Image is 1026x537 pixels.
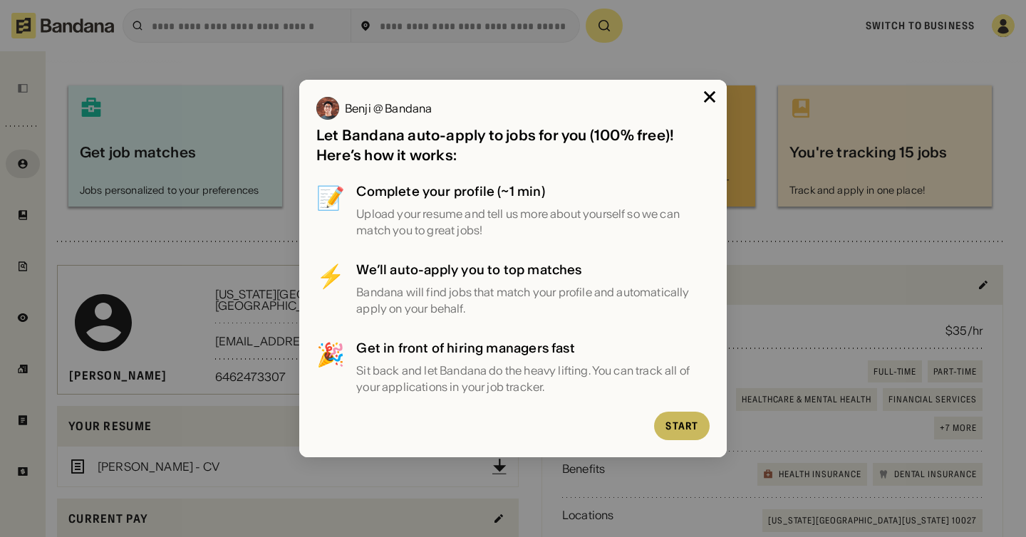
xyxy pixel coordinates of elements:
div: Start [665,421,698,431]
div: Get in front of hiring managers fast [356,339,710,357]
div: Benji @ Bandana [345,103,432,114]
div: Sit back and let Bandana do the heavy lifting. You can track all of your applications in your job... [356,363,710,395]
div: 🎉 [316,339,345,395]
div: Upload your resume and tell us more about yourself so we can match you to great jobs! [356,206,710,238]
div: Bandana will find jobs that match your profile and automatically apply on your behalf. [356,284,710,316]
div: ⚡️ [316,261,345,316]
div: Complete your profile (~1 min) [356,182,710,200]
div: Let Bandana auto-apply to jobs for you (100% free)! Here’s how it works: [316,125,710,165]
div: 📝 [316,182,345,238]
img: Benji @ Bandana [316,97,339,120]
div: We’ll auto-apply you to top matches [356,261,710,278]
